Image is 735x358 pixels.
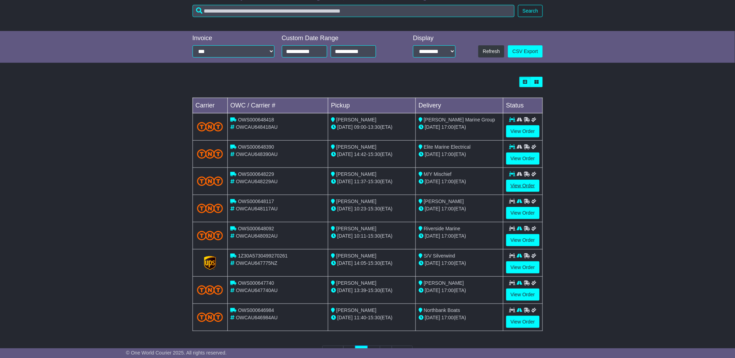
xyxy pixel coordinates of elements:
[238,144,274,150] span: OWS000648390
[442,179,454,184] span: 17:00
[236,151,278,157] span: OWCAU648390AU
[331,124,413,131] div: - (ETA)
[425,288,440,293] span: [DATE]
[331,287,413,294] div: - (ETA)
[506,289,540,301] a: View Order
[424,280,464,286] span: [PERSON_NAME]
[419,205,500,212] div: (ETA)
[354,315,366,320] span: 11:40
[336,280,376,286] span: [PERSON_NAME]
[336,307,376,313] span: [PERSON_NAME]
[442,315,454,320] span: 17:00
[336,171,376,177] span: [PERSON_NAME]
[126,350,227,356] span: © One World Courier 2025. All rights reserved.
[331,178,413,185] div: - (ETA)
[424,117,495,122] span: [PERSON_NAME] Marine Group
[337,151,353,157] span: [DATE]
[503,98,542,113] td: Status
[236,315,278,320] span: OWCAU646984AU
[354,233,366,239] span: 10:11
[197,231,223,240] img: TNT_Domestic.png
[425,233,440,239] span: [DATE]
[424,226,460,231] span: Riverside Marine
[354,206,366,211] span: 10:23
[354,288,366,293] span: 13:39
[337,288,353,293] span: [DATE]
[518,5,542,17] button: Search
[238,307,274,313] span: OWS000646984
[197,149,223,159] img: TNT_Domestic.png
[238,117,274,122] span: OWS000648418
[442,233,454,239] span: 17:00
[337,260,353,266] span: [DATE]
[425,124,440,130] span: [DATE]
[424,199,464,204] span: [PERSON_NAME]
[197,313,223,322] img: TNT_Domestic.png
[337,179,353,184] span: [DATE]
[337,124,353,130] span: [DATE]
[236,124,278,130] span: OWCAU648418AU
[419,151,500,158] div: (ETA)
[336,253,376,259] span: [PERSON_NAME]
[236,179,278,184] span: OWCAU648229AU
[336,117,376,122] span: [PERSON_NAME]
[282,35,394,42] div: Custom Date Range
[336,226,376,231] span: [PERSON_NAME]
[478,45,504,58] button: Refresh
[238,280,274,286] span: OWS000647740
[506,207,540,219] a: View Order
[331,151,413,158] div: - (ETA)
[442,151,454,157] span: 17:00
[419,287,500,294] div: (ETA)
[424,253,455,259] span: S/V Silverwind
[508,45,542,58] a: CSV Export
[424,171,452,177] span: M/Y Mischief
[506,152,540,165] a: View Order
[419,124,500,131] div: (ETA)
[368,124,380,130] span: 13:30
[425,260,440,266] span: [DATE]
[236,260,277,266] span: OWCAU647775NZ
[331,260,413,267] div: - (ETA)
[354,151,366,157] span: 14:42
[425,151,440,157] span: [DATE]
[419,260,500,267] div: (ETA)
[424,144,471,150] span: Elite Marine Electrical
[413,35,456,42] div: Display
[419,314,500,321] div: (ETA)
[506,180,540,192] a: View Order
[197,177,223,186] img: TNT_Domestic.png
[354,124,366,130] span: 09:00
[425,315,440,320] span: [DATE]
[328,98,416,113] td: Pickup
[331,314,413,321] div: - (ETA)
[419,232,500,240] div: (ETA)
[442,124,454,130] span: 17:00
[442,288,454,293] span: 17:00
[506,261,540,274] a: View Order
[368,206,380,211] span: 15:30
[506,234,540,246] a: View Order
[238,199,274,204] span: OWS000648117
[227,98,328,113] td: OWC / Carrier #
[368,233,380,239] span: 15:30
[336,144,376,150] span: [PERSON_NAME]
[368,151,380,157] span: 15:30
[337,233,353,239] span: [DATE]
[331,205,413,212] div: - (ETA)
[197,204,223,213] img: TNT_Domestic.png
[204,256,216,270] img: GetCarrierServiceLogo
[442,206,454,211] span: 17:00
[368,288,380,293] span: 15:30
[238,226,274,231] span: OWS000648092
[336,199,376,204] span: [PERSON_NAME]
[415,98,503,113] td: Delivery
[236,288,278,293] span: OWCAU647740AU
[238,171,274,177] span: OWS000648229
[506,316,540,328] a: View Order
[197,285,223,295] img: TNT_Domestic.png
[236,233,278,239] span: OWCAU648092AU
[368,260,380,266] span: 15:30
[331,232,413,240] div: - (ETA)
[368,179,380,184] span: 15:30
